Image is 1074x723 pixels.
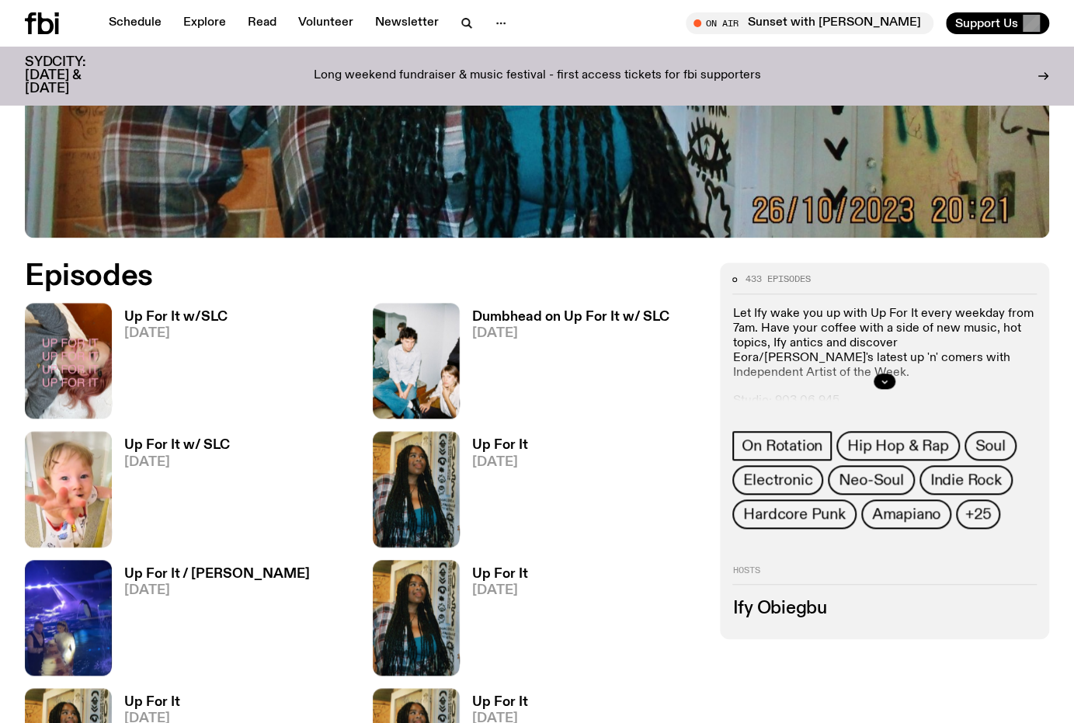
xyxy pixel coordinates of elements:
span: Amapiano [872,506,940,523]
h3: Up For It [124,696,180,709]
span: Hardcore Punk [743,506,845,523]
span: On Rotation [742,437,822,454]
span: [DATE] [124,584,310,597]
a: Indie Rock [919,465,1013,495]
span: +25 [965,506,990,523]
a: Neo-Soul [828,465,914,495]
img: baby slc [25,431,112,547]
button: +25 [956,499,999,529]
span: [DATE] [124,327,228,340]
span: Hip Hop & Rap [847,437,948,454]
img: Ify - a Brown Skin girl with black braided twists, looking up to the side with her tongue stickin... [373,560,460,676]
span: 433 episodes [745,275,810,283]
img: Ify - a Brown Skin girl with black braided twists, looking up to the side with her tongue stickin... [373,431,460,547]
a: Up For It[DATE] [460,439,528,547]
h2: Hosts [732,566,1037,585]
a: Newsletter [366,12,448,34]
a: Dumbhead on Up For It w/ SLC[DATE] [460,311,669,419]
h3: Up For It / [PERSON_NAME] [124,568,310,581]
span: [DATE] [472,456,528,469]
h3: Up For It [472,568,528,581]
h3: Up For It w/ SLC [124,439,230,452]
span: [DATE] [472,327,669,340]
a: Explore [174,12,235,34]
p: Long weekend fundraiser & music festival - first access tickets for fbi supporters [314,69,761,83]
a: Up For It w/SLC[DATE] [112,311,228,419]
a: Read [238,12,286,34]
h3: Up For It [472,439,528,452]
a: On Rotation [732,431,832,461]
span: [DATE] [124,456,230,469]
h3: Ify Obiegbu [732,600,1037,617]
span: Soul [975,437,1006,454]
h2: Episodes [25,262,701,290]
span: [DATE] [472,584,528,597]
a: Up For It w/ SLC[DATE] [112,439,230,547]
h3: Up For It [472,696,528,709]
span: Electronic [743,471,812,488]
img: dumbhead 4 slc [373,303,460,419]
p: Let Ify wake you up with Up For It every weekday from 7am. Have your coffee with a side of new mu... [732,307,1037,381]
a: Amapiano [861,499,951,529]
span: Indie Rock [930,471,1002,488]
span: Neo-Soul [839,471,903,488]
h3: SYDCITY: [DATE] & [DATE] [25,56,124,96]
a: Schedule [99,12,171,34]
a: Soul [965,431,1017,461]
a: Up For It[DATE] [460,568,528,676]
a: Volunteer [289,12,363,34]
h3: Up For It w/SLC [124,311,228,324]
a: Electronic [732,465,823,495]
a: Hardcore Punk [732,499,856,529]
span: Support Us [955,16,1018,30]
a: Hip Hop & Rap [836,431,959,461]
a: Up For It / [PERSON_NAME][DATE] [112,568,310,676]
h3: Dumbhead on Up For It w/ SLC [472,311,669,324]
button: Support Us [946,12,1049,34]
button: On AirSunset with [PERSON_NAME] [686,12,933,34]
